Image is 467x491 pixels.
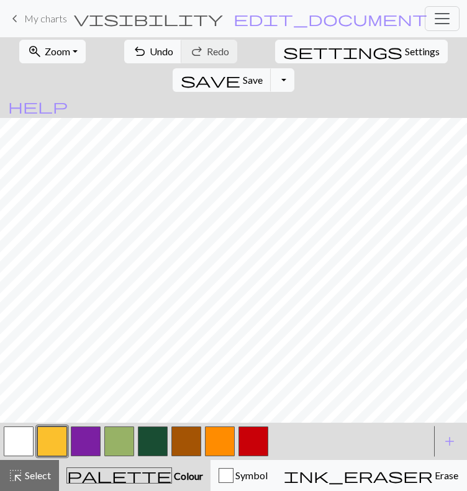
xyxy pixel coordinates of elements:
span: Undo [150,45,173,57]
span: Zoom [45,45,70,57]
span: Select [23,469,51,481]
span: palette [67,467,171,484]
span: zoom_in [27,43,42,60]
span: undo [132,43,147,60]
span: Settings [405,44,440,59]
button: Colour [59,460,211,491]
button: SettingsSettings [275,40,448,63]
span: visibility [74,10,223,27]
button: Undo [124,40,182,63]
span: ink_eraser [284,467,433,484]
button: Symbol [211,460,276,491]
button: Save [173,68,271,92]
span: keyboard_arrow_left [7,10,22,27]
span: highlight_alt [8,467,23,484]
span: edit_document [233,10,427,27]
button: Zoom [19,40,86,63]
span: My charts [24,12,67,24]
span: Erase [433,469,458,481]
span: Colour [172,470,203,482]
button: Toggle navigation [425,6,460,31]
button: Erase [276,460,466,491]
i: Settings [283,44,402,59]
a: My charts [7,8,67,29]
span: settings [283,43,402,60]
span: add [442,433,457,450]
span: save [181,71,240,89]
span: Symbol [233,469,268,481]
span: help [8,97,68,115]
span: Save [243,74,263,86]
